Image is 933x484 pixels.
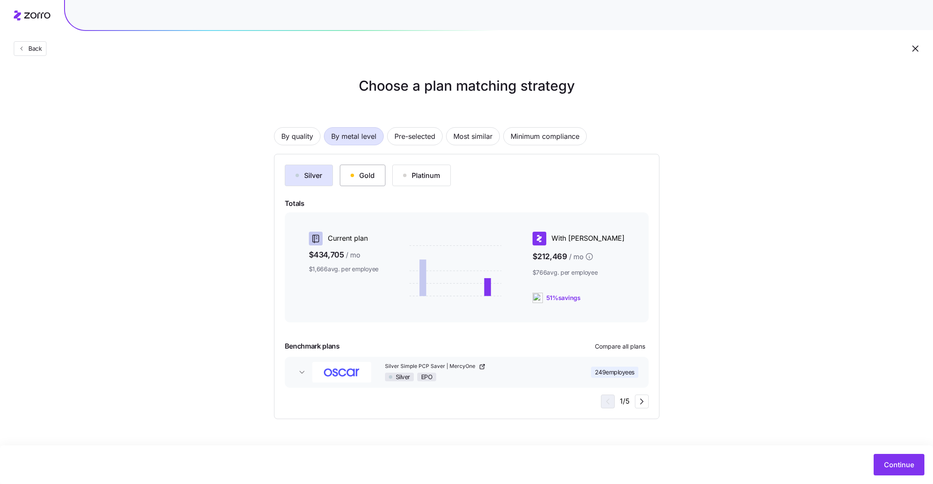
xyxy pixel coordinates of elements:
[533,293,543,303] img: ai-icon.png
[351,170,375,181] div: Gold
[569,251,584,262] span: / mo
[591,340,649,353] button: Compare all plans
[346,250,360,260] span: / mo
[385,363,477,370] span: Silver Simple PCP Saver | MercyOne
[403,170,440,181] div: Platinum
[546,294,581,302] span: 51% savings
[14,41,46,56] button: Back
[274,76,659,96] h1: Choose a plan matching strategy
[533,268,625,277] span: $766 avg. per employee
[503,127,587,145] button: Minimum compliance
[453,128,493,145] span: Most similar
[25,44,42,53] span: Back
[533,232,625,245] div: With [PERSON_NAME]
[392,165,451,186] button: Platinum
[533,249,625,265] span: $212,469
[309,232,379,245] div: Current plan
[312,362,371,383] img: Oscar
[296,170,322,181] div: Silver
[281,128,313,145] span: By quality
[309,265,379,273] span: $1,666 avg. per employee
[884,459,914,470] span: Continue
[421,373,433,381] span: EPO
[285,357,649,388] button: OscarSilver Simple PCP Saver | MercyOneSilverEPO249employees
[595,368,634,377] span: 249 employees
[309,249,379,261] span: $434,705
[396,373,410,381] span: Silver
[511,128,579,145] span: Minimum compliance
[874,454,924,475] button: Continue
[446,127,500,145] button: Most similar
[285,198,649,209] span: Totals
[394,128,435,145] span: Pre-selected
[595,342,645,351] span: Compare all plans
[385,363,571,370] a: Silver Simple PCP Saver | MercyOne
[387,127,443,145] button: Pre-selected
[601,395,649,408] div: 1 / 5
[285,165,333,186] button: Silver
[285,341,340,352] span: Benchmark plans
[340,165,385,186] button: Gold
[324,127,384,145] button: By metal level
[274,127,320,145] button: By quality
[331,128,376,145] span: By metal level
